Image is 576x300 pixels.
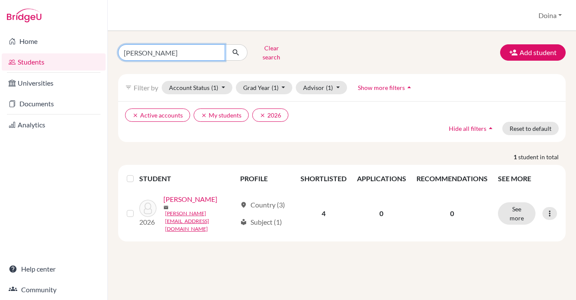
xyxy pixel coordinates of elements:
[240,217,282,227] div: Subject (1)
[235,168,295,189] th: PROFILE
[201,112,207,118] i: clear
[2,74,106,92] a: Universities
[194,108,249,122] button: clearMy students
[211,84,218,91] span: (1)
[513,152,518,161] strong: 1
[295,168,352,189] th: SHORTLISTED
[125,84,132,91] i: filter_list
[272,84,279,91] span: (1)
[295,189,352,238] td: 4
[502,122,559,135] button: Reset to default
[449,125,486,132] span: Hide all filters
[260,112,266,118] i: clear
[352,168,411,189] th: APPLICATIONS
[132,112,138,118] i: clear
[486,124,495,133] i: arrow_drop_up
[493,168,562,189] th: SEE MORE
[247,41,295,64] button: Clear search
[416,208,488,219] p: 0
[498,202,535,225] button: See more
[125,108,190,122] button: clearActive accounts
[2,260,106,278] a: Help center
[2,116,106,133] a: Analytics
[240,201,247,208] span: location_on
[358,84,405,91] span: Show more filters
[2,281,106,298] a: Community
[500,44,566,61] button: Add student
[139,217,157,227] p: 2026
[236,81,293,94] button: Grad Year(1)
[163,194,217,204] a: [PERSON_NAME]
[7,9,41,22] img: Bridge-U
[240,219,247,226] span: local_library
[326,84,333,91] span: (1)
[411,168,493,189] th: RECOMMENDATIONS
[405,83,413,92] i: arrow_drop_up
[2,53,106,71] a: Students
[296,81,347,94] button: Advisor(1)
[2,95,106,112] a: Documents
[162,81,232,94] button: Account Status(1)
[518,152,566,161] span: student in total
[134,84,158,92] span: Filter by
[118,44,225,61] input: Find student by name...
[252,108,288,122] button: clear2026
[163,205,169,210] span: mail
[139,200,157,217] img: Ho, Lilian
[139,168,235,189] th: STUDENT
[165,210,236,233] a: [PERSON_NAME][EMAIL_ADDRESS][DOMAIN_NAME]
[352,189,411,238] td: 0
[2,33,106,50] a: Home
[240,200,285,210] div: Country (3)
[441,122,502,135] button: Hide all filtersarrow_drop_up
[535,7,566,24] button: Doina
[351,81,421,94] button: Show more filtersarrow_drop_up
